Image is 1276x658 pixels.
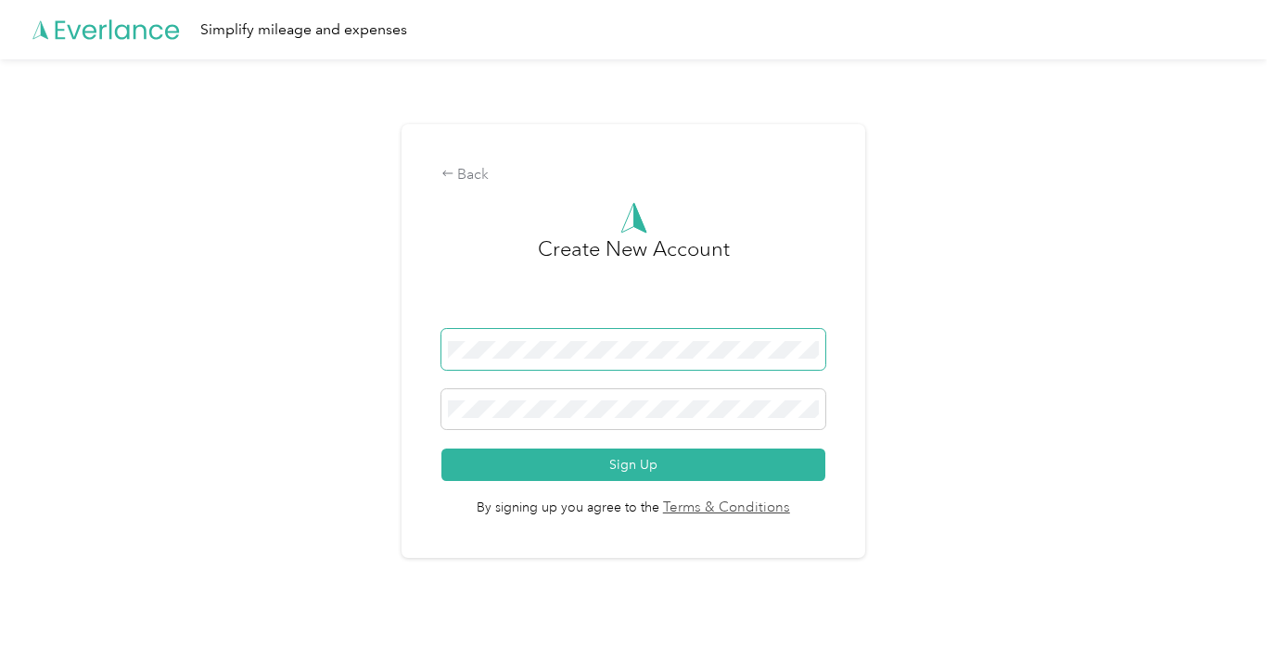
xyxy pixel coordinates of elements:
a: Terms & Conditions [659,498,790,519]
button: Sign Up [441,449,826,481]
div: Simplify mileage and expenses [200,19,407,42]
h3: Create New Account [538,234,730,329]
div: Back [441,164,826,186]
span: By signing up you agree to the [441,481,826,518]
